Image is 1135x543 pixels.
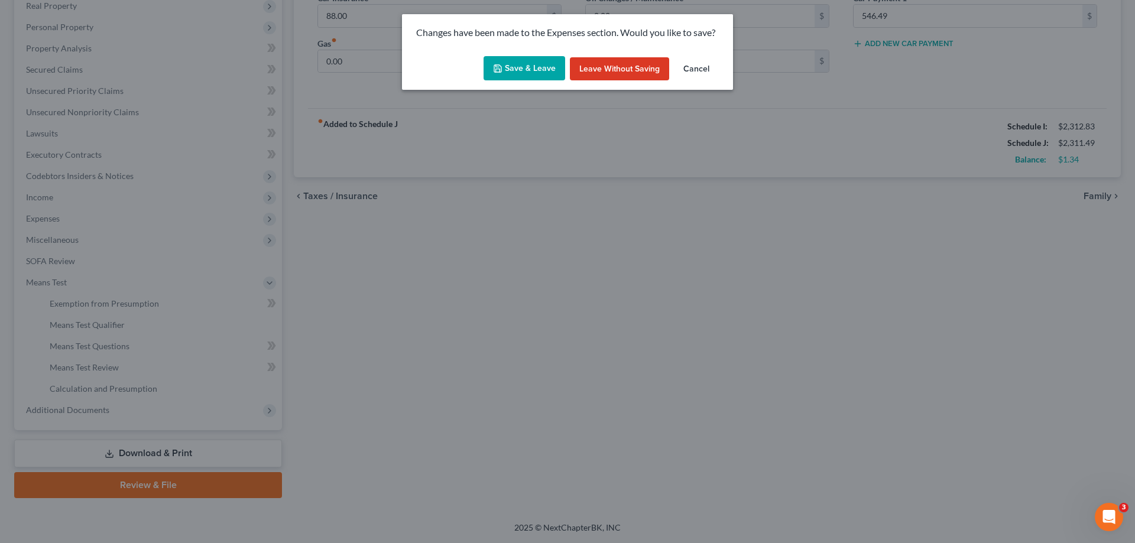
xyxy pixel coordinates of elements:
[674,57,719,81] button: Cancel
[570,57,669,81] button: Leave without Saving
[1095,503,1123,531] iframe: Intercom live chat
[484,56,565,81] button: Save & Leave
[416,26,719,40] p: Changes have been made to the Expenses section. Would you like to save?
[1119,503,1128,512] span: 3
